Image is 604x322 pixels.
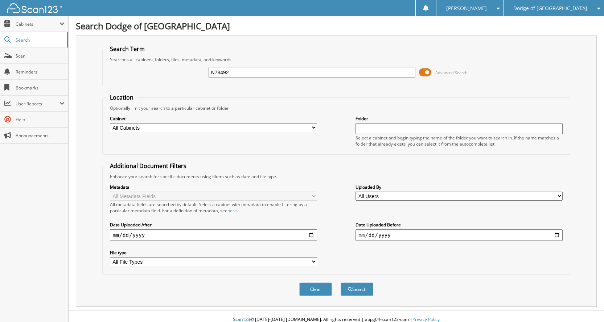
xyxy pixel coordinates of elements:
label: Cabinet [110,116,317,122]
label: Metadata [110,184,317,190]
label: Uploaded By [356,184,563,190]
div: Select a cabinet and begin typing the name of the folder you want to search in. If the name match... [356,135,563,147]
span: Dodge of [GEOGRAPHIC_DATA] [513,6,587,11]
legend: Location [106,93,137,101]
span: Advanced Search [435,70,468,75]
div: All metadata fields are searched by default. Select a cabinet with metadata to enable filtering b... [110,201,317,214]
label: Folder [356,116,563,122]
input: end [356,229,563,241]
legend: Additional Document Filters [106,162,190,170]
span: Search [16,37,63,43]
a: here [227,208,237,214]
span: User Reports [16,101,59,107]
div: Enhance your search for specific documents using filters such as date and file type. [106,173,566,180]
label: Date Uploaded After [110,222,317,228]
span: Reminders [16,69,65,75]
button: Search [341,283,373,296]
span: Scan [16,53,65,59]
span: Cabinets [16,21,59,27]
span: Help [16,117,65,123]
label: File type [110,250,317,256]
label: Date Uploaded Before [356,222,563,228]
span: Announcements [16,133,65,139]
iframe: Chat Widget [568,287,604,322]
img: scan123-logo-white.svg [7,3,62,13]
input: start [110,229,317,241]
legend: Search Term [106,45,148,53]
span: Bookmarks [16,85,65,91]
span: [PERSON_NAME] [446,6,487,11]
div: Optionally limit your search to a particular cabinet or folder [106,105,566,111]
button: Clear [299,283,332,296]
div: Searches all cabinets, folders, files, metadata, and keywords [106,57,566,63]
h1: Search Dodge of [GEOGRAPHIC_DATA] [76,20,597,32]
